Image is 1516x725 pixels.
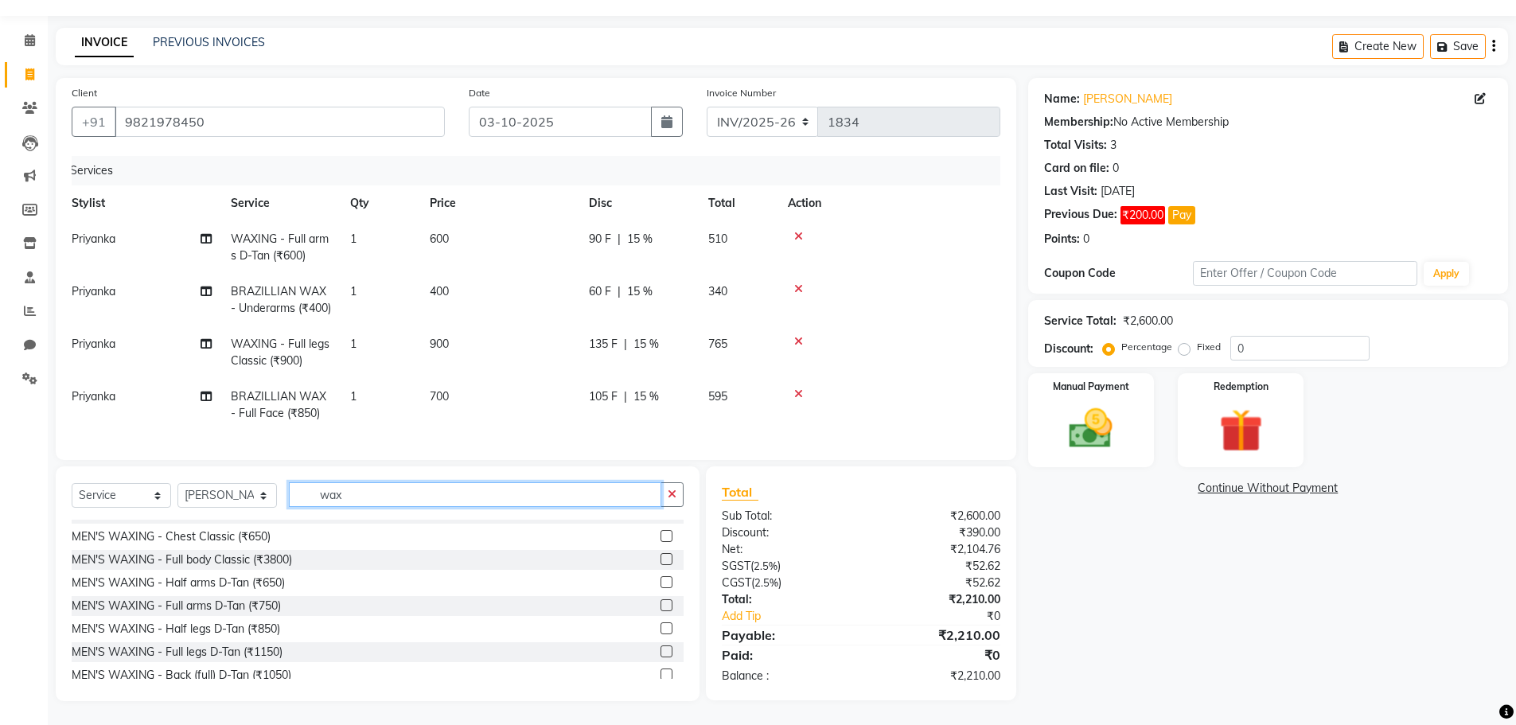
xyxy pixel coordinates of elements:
div: MEN'S WAXING - Back (full) D-Tan (₹1050) [72,667,291,684]
div: Net: [710,541,861,558]
input: Search or Scan [289,482,661,507]
span: 135 F [589,336,618,353]
label: Invoice Number [707,86,776,100]
span: ₹200.00 [1120,206,1165,224]
div: ₹2,210.00 [861,668,1012,684]
label: Client [72,86,97,100]
div: ( ) [710,575,861,591]
div: ( ) [710,558,861,575]
button: Pay [1168,206,1195,224]
div: Points: [1044,231,1080,248]
span: BRAZILLIAN WAX - Full Face (₹850) [231,389,326,420]
span: 90 F [589,231,611,248]
div: MEN'S WAXING - Full arms D-Tan (₹750) [72,598,281,614]
div: MEN'S WAXING - Full body Classic (₹3800) [72,552,292,568]
th: Qty [341,185,420,221]
div: Total: [710,591,861,608]
span: 2.5% [754,559,777,572]
button: Save [1430,34,1486,59]
input: Search by Name/Mobile/Email/Code [115,107,445,137]
label: Percentage [1121,340,1172,354]
label: Manual Payment [1053,380,1129,394]
span: Priyanka [72,284,115,298]
div: Membership: [1044,114,1113,131]
th: Action [778,185,991,221]
span: 595 [708,389,727,403]
div: Balance : [710,668,861,684]
span: 1 [350,337,357,351]
th: Disc [579,185,699,221]
span: 1 [350,232,357,246]
div: ₹52.62 [861,575,1012,591]
span: Priyanka [72,232,115,246]
label: Date [469,86,490,100]
div: Total Visits: [1044,137,1107,154]
span: 60 F [589,283,611,300]
div: ₹2,600.00 [861,508,1012,524]
span: WAXING - Full legs Classic (₹900) [231,337,329,368]
div: ₹0 [887,608,1012,625]
a: [PERSON_NAME] [1083,91,1172,107]
div: Sub Total: [710,508,861,524]
button: +91 [72,107,116,137]
span: Priyanka [72,389,115,403]
div: 0 [1083,231,1089,248]
div: Coupon Code [1044,265,1194,282]
span: 105 F [589,388,618,405]
img: _gift.svg [1206,403,1276,458]
span: Priyanka [72,337,115,351]
span: CGST [722,575,751,590]
th: Total [699,185,778,221]
span: 1 [350,389,357,403]
span: 1 [350,284,357,298]
a: PREVIOUS INVOICES [153,35,265,49]
span: Total [722,484,758,501]
span: 2.5% [754,576,778,589]
div: Previous Due: [1044,206,1117,224]
th: Price [420,185,579,221]
div: Paid: [710,645,861,665]
label: Fixed [1197,340,1221,354]
button: Create New [1332,34,1424,59]
div: 0 [1113,160,1119,177]
span: 765 [708,337,727,351]
div: Discount: [1044,341,1093,357]
span: | [618,231,621,248]
a: INVOICE [75,29,134,57]
img: _cash.svg [1055,403,1126,454]
div: [DATE] [1101,183,1135,200]
div: MEN'S WAXING - Chest Classic (₹650) [72,528,271,545]
span: SGST [722,559,750,573]
span: 15 % [633,336,659,353]
div: Discount: [710,524,861,541]
span: BRAZILLIAN WAX - Underarms (₹400) [231,284,331,315]
span: WAXING - Full arms D-Tan (₹600) [231,232,329,263]
div: Payable: [710,626,861,645]
input: Enter Offer / Coupon Code [1193,261,1417,286]
div: No Active Membership [1044,114,1492,131]
div: Service Total: [1044,313,1117,329]
div: ₹2,210.00 [861,626,1012,645]
span: 510 [708,232,727,246]
div: MEN'S WAXING - Full legs D-Tan (₹1150) [72,644,283,661]
div: ₹52.62 [861,558,1012,575]
span: 15 % [633,388,659,405]
span: | [618,283,621,300]
span: | [624,336,627,353]
a: Continue Without Payment [1031,480,1505,497]
label: Redemption [1214,380,1269,394]
div: ₹2,210.00 [861,591,1012,608]
th: Stylist [62,185,221,221]
div: Name: [1044,91,1080,107]
div: MEN'S WAXING - Half arms D-Tan (₹650) [72,575,285,591]
span: | [624,388,627,405]
div: ₹390.00 [861,524,1012,541]
div: ₹2,104.76 [861,541,1012,558]
div: ₹2,600.00 [1123,313,1173,329]
div: Services [64,156,1003,185]
div: ₹0 [861,645,1012,665]
span: 15 % [627,231,653,248]
div: MEN'S WAXING - Half legs D-Tan (₹850) [72,621,280,637]
button: Apply [1424,262,1469,286]
span: 600 [430,232,449,246]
